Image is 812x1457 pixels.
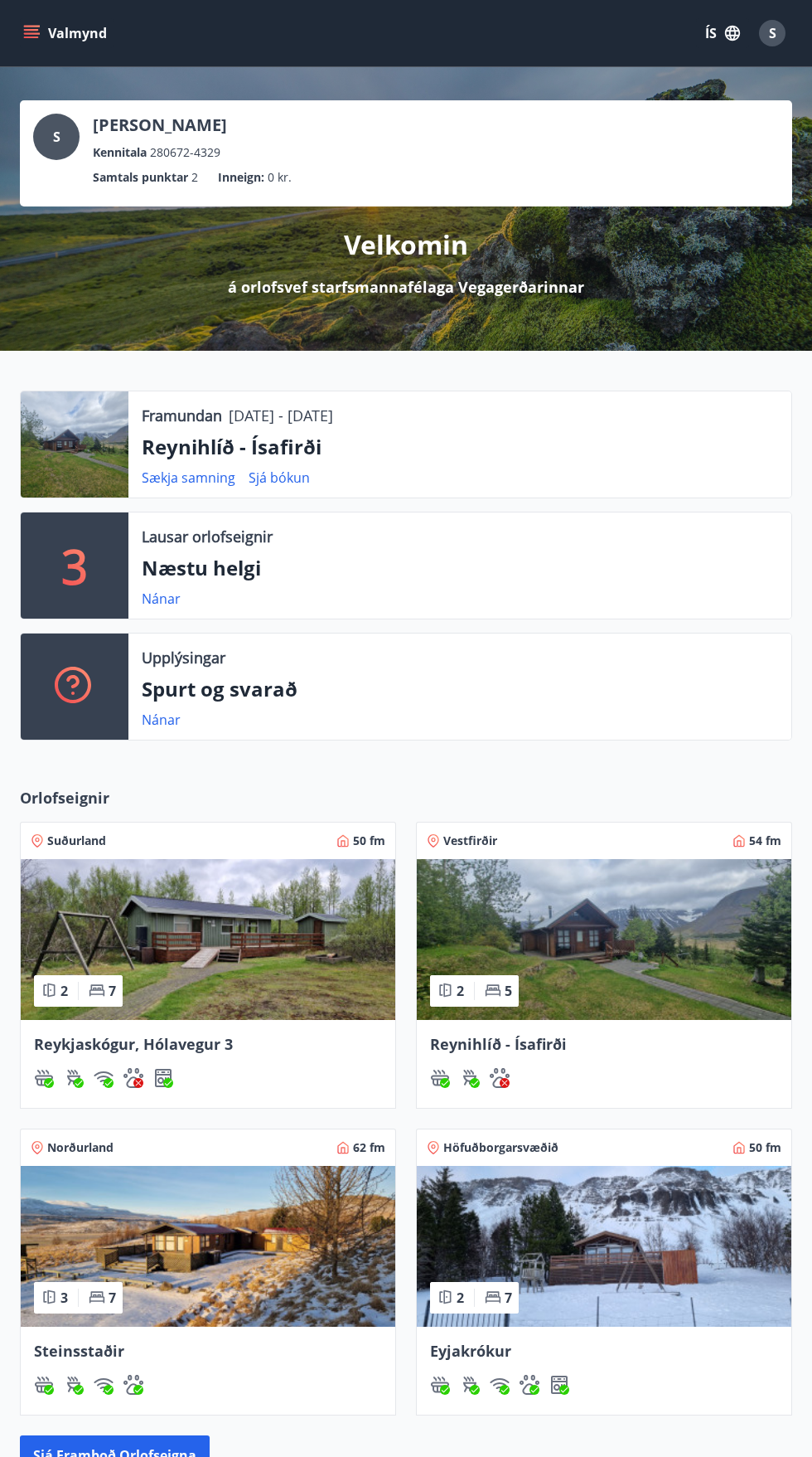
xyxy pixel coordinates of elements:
span: Höfuðborgarsvæðið [443,1139,558,1156]
img: Paella dish [21,1166,395,1327]
span: 7 [505,1289,512,1307]
p: Reynihlíð - Ísafirði [142,433,778,461]
span: Reykjaskógur, Hólavegur 3 [34,1034,233,1054]
span: S [769,24,776,42]
p: [PERSON_NAME] [93,114,227,137]
div: Gæludýr [123,1068,143,1088]
button: menu [20,18,114,48]
img: pxcaIm5dSOV3FS4whs1soiYWTwFQvksT25a9J10C.svg [123,1375,143,1395]
span: 0 kr. [268,168,292,187]
a: Sjá bókun [249,469,310,487]
img: Paella dish [417,1166,791,1327]
span: 50 fm [353,833,385,849]
div: Gæludýr [123,1375,143,1395]
span: 280672-4329 [150,143,220,162]
div: Þráðlaust net [490,1375,510,1395]
p: 3 [61,534,88,597]
img: HJRyFFsYp6qjeUYhR4dAD8CaCEsnIFYZ05miwXoh.svg [94,1375,114,1395]
img: h89QDIuHlAdpqTriuIvuEWkTH976fOgBEOOeu1mi.svg [430,1068,450,1088]
span: 5 [505,982,512,1000]
p: Framundan [142,405,222,426]
span: Vestfirðir [443,833,497,849]
span: Orlofseignir [20,787,109,809]
div: Þráðlaust net [94,1375,114,1395]
span: Eyjakrókur [430,1341,511,1361]
p: [DATE] - [DATE] [229,405,333,426]
span: 3 [60,1289,68,1307]
p: Velkomin [344,226,468,263]
img: 7hj2GulIrg6h11dFIpsIzg8Ak2vZaScVwTihwv8g.svg [153,1068,173,1088]
a: Sækja samning [142,469,235,487]
div: Gasgrill [64,1068,84,1088]
a: Nánar [142,711,181,729]
span: 2 [60,982,68,1000]
span: 2 [457,982,464,1000]
span: S [53,128,60,146]
a: Nánar [142,590,181,608]
img: Paella dish [417,859,791,1020]
span: 7 [109,982,116,1000]
span: 50 fm [749,1139,781,1156]
img: ZXjrS3QKesehq6nQAPjaRuRTI364z8ohTALB4wBr.svg [460,1375,480,1395]
img: HJRyFFsYp6qjeUYhR4dAD8CaCEsnIFYZ05miwXoh.svg [490,1375,510,1395]
p: Næstu helgi [142,554,778,582]
div: Uppþvottavél [153,1068,173,1088]
span: Norðurland [47,1139,114,1156]
img: pxcaIm5dSOV3FS4whs1soiYWTwFQvksT25a9J10C.svg [520,1375,539,1395]
div: Gæludýr [490,1068,510,1088]
span: 54 fm [749,833,781,849]
div: Gasgrill [460,1375,480,1395]
p: Samtals punktar [93,168,188,187]
img: h89QDIuHlAdpqTriuIvuEWkTH976fOgBEOOeu1mi.svg [34,1068,54,1088]
div: Þráðlaust net [94,1068,114,1088]
p: Kennitala [93,143,147,162]
div: Heitur pottur [34,1375,54,1395]
span: 62 fm [353,1139,385,1156]
p: Spurt og svarað [142,675,778,703]
div: Gasgrill [460,1068,480,1088]
p: Upplýsingar [142,647,225,668]
img: pxcaIm5dSOV3FS4whs1soiYWTwFQvksT25a9J10C.svg [123,1068,143,1088]
img: HJRyFFsYp6qjeUYhR4dAD8CaCEsnIFYZ05miwXoh.svg [94,1068,114,1088]
div: Heitur pottur [34,1068,54,1088]
p: Lausar orlofseignir [142,526,273,547]
img: h89QDIuHlAdpqTriuIvuEWkTH976fOgBEOOeu1mi.svg [430,1375,450,1395]
img: 7hj2GulIrg6h11dFIpsIzg8Ak2vZaScVwTihwv8g.svg [549,1375,569,1395]
div: Gasgrill [64,1375,84,1395]
button: S [752,13,792,53]
div: Heitur pottur [430,1068,450,1088]
span: 2 [457,1289,464,1307]
span: Steinsstaðir [34,1341,124,1361]
button: ÍS [696,18,749,48]
span: Suðurland [47,833,106,849]
img: Paella dish [21,859,395,1020]
img: ZXjrS3QKesehq6nQAPjaRuRTI364z8ohTALB4wBr.svg [64,1068,84,1088]
div: Uppþvottavél [549,1375,569,1395]
img: h89QDIuHlAdpqTriuIvuEWkTH976fOgBEOOeu1mi.svg [34,1375,54,1395]
div: Gæludýr [520,1375,539,1395]
p: á orlofsvef starfsmannafélaga Vegagerðarinnar [228,276,584,298]
p: Inneign : [218,168,264,187]
img: ZXjrS3QKesehq6nQAPjaRuRTI364z8ohTALB4wBr.svg [460,1068,480,1088]
img: ZXjrS3QKesehq6nQAPjaRuRTI364z8ohTALB4wBr.svg [64,1375,84,1395]
span: 2 [191,168,198,187]
span: 7 [109,1289,116,1307]
div: Heitur pottur [430,1375,450,1395]
span: Reynihlíð - Ísafirði [430,1034,567,1054]
img: pxcaIm5dSOV3FS4whs1soiYWTwFQvksT25a9J10C.svg [490,1068,510,1088]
